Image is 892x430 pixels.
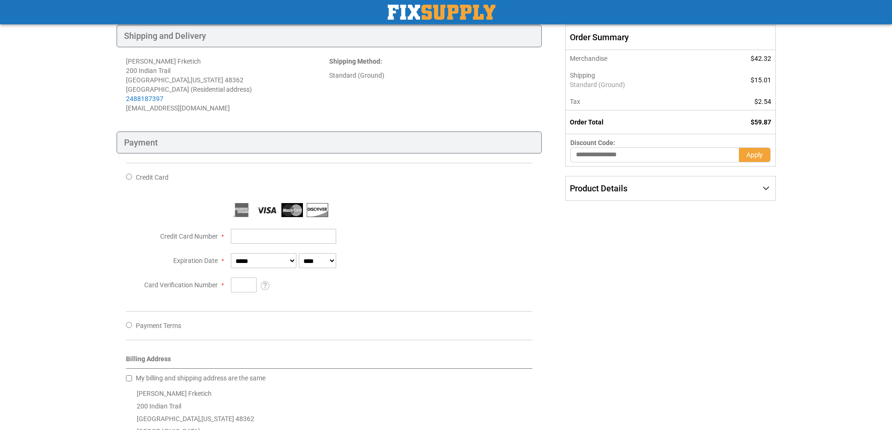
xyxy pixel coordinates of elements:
[126,57,329,113] address: [PERSON_NAME] Frketich 200 Indian Trail [GEOGRAPHIC_DATA] , 48362 [GEOGRAPHIC_DATA] (Residential ...
[136,322,181,329] span: Payment Terms
[160,233,218,240] span: Credit Card Number
[570,139,615,146] span: Discount Code:
[117,131,542,154] div: Payment
[565,25,775,50] span: Order Summary
[570,183,627,193] span: Product Details
[126,104,230,112] span: [EMAIL_ADDRESS][DOMAIN_NAME]
[307,203,328,217] img: Discover
[566,50,709,67] th: Merchandise
[201,415,234,423] span: [US_STATE]
[231,203,252,217] img: American Express
[746,151,763,159] span: Apply
[144,281,218,289] span: Card Verification Number
[126,95,163,102] a: 2488187397
[191,76,223,84] span: [US_STATE]
[388,5,495,20] img: Fix Industrial Supply
[117,25,542,47] div: Shipping and Delivery
[754,98,771,105] span: $2.54
[329,58,380,65] span: Shipping Method
[739,147,771,162] button: Apply
[136,374,265,382] span: My billing and shipping address are the same
[388,5,495,20] a: store logo
[126,354,533,369] div: Billing Address
[751,76,771,84] span: $15.01
[281,203,303,217] img: MasterCard
[570,72,595,79] span: Shipping
[173,257,218,264] span: Expiration Date
[329,58,382,65] strong: :
[256,203,278,217] img: Visa
[136,174,169,181] span: Credit Card
[566,93,709,110] th: Tax
[570,118,604,126] strong: Order Total
[329,71,532,80] div: Standard (Ground)
[751,55,771,62] span: $42.32
[751,118,771,126] span: $59.87
[570,80,704,89] span: Standard (Ground)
